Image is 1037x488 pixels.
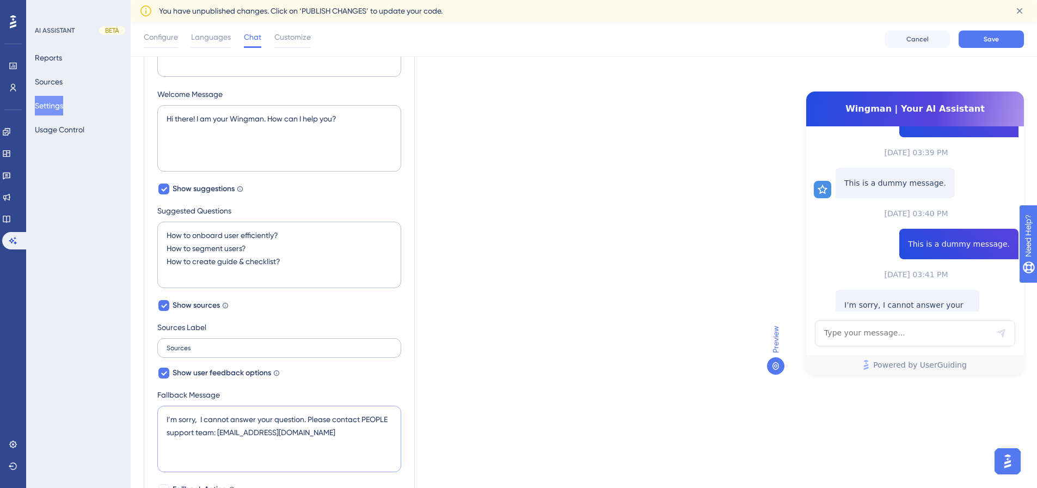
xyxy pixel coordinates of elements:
[35,96,63,115] button: Settings
[157,222,401,288] textarea: How to onboard user efficiently? How to segment users? How to create guide & checklist?
[906,35,929,44] span: Cancel
[769,326,782,353] span: Preview
[35,72,63,91] button: Sources
[157,321,206,334] div: Sources Label
[99,26,125,35] div: BETA
[873,358,967,371] span: Powered by UserGuiding
[144,30,178,44] span: Configure
[996,328,1007,339] div: Send Message
[880,264,952,285] button: [DATE] 03:41 PM
[26,3,68,16] span: Need Help?
[880,203,952,224] button: [DATE] 03:40 PM
[884,146,948,159] span: [DATE] 03:39 PM
[173,299,220,312] span: Show sources
[173,367,271,380] span: Show user feedback options
[984,35,999,44] span: Save
[173,182,235,196] span: Show suggestions
[844,176,946,190] p: This is a dummy message.
[191,30,231,44] span: Languages
[35,26,75,35] div: AI ASSISTANT
[167,344,392,352] input: Sources
[844,298,971,351] p: I’m sorry, I cannot answer your question. Please contact PEOPLE support team: [EMAIL_ADDRESS][DOM...
[884,207,948,220] span: [DATE] 03:40 PM
[157,88,401,101] label: Welcome Message
[815,320,1015,346] textarea: AI Assistant Text Input
[159,4,443,17] span: You have unpublished changes. Click on ‘PUBLISH CHANGES’ to update your code.
[35,48,62,68] button: Reports
[35,120,84,139] button: Usage Control
[157,105,401,172] textarea: Hi there! I am your Wingman. How can I help you?
[274,30,311,44] span: Customize
[885,30,950,48] button: Cancel
[880,142,952,163] button: [DATE] 03:39 PM
[244,30,261,44] span: Chat
[884,268,948,281] span: [DATE] 03:41 PM
[157,388,401,401] label: Fallback Message
[832,102,998,115] span: Wingman | Your AI Assistant
[991,445,1024,478] iframe: UserGuiding AI Assistant Launcher
[908,237,1010,251] span: This is a dummy message.
[959,30,1024,48] button: Save
[157,204,401,217] label: Suggested Questions
[157,406,401,472] textarea: I’m sorry, I cannot answer your question. Please contact PEOPLE support team: [EMAIL_ADDRESS][DOM...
